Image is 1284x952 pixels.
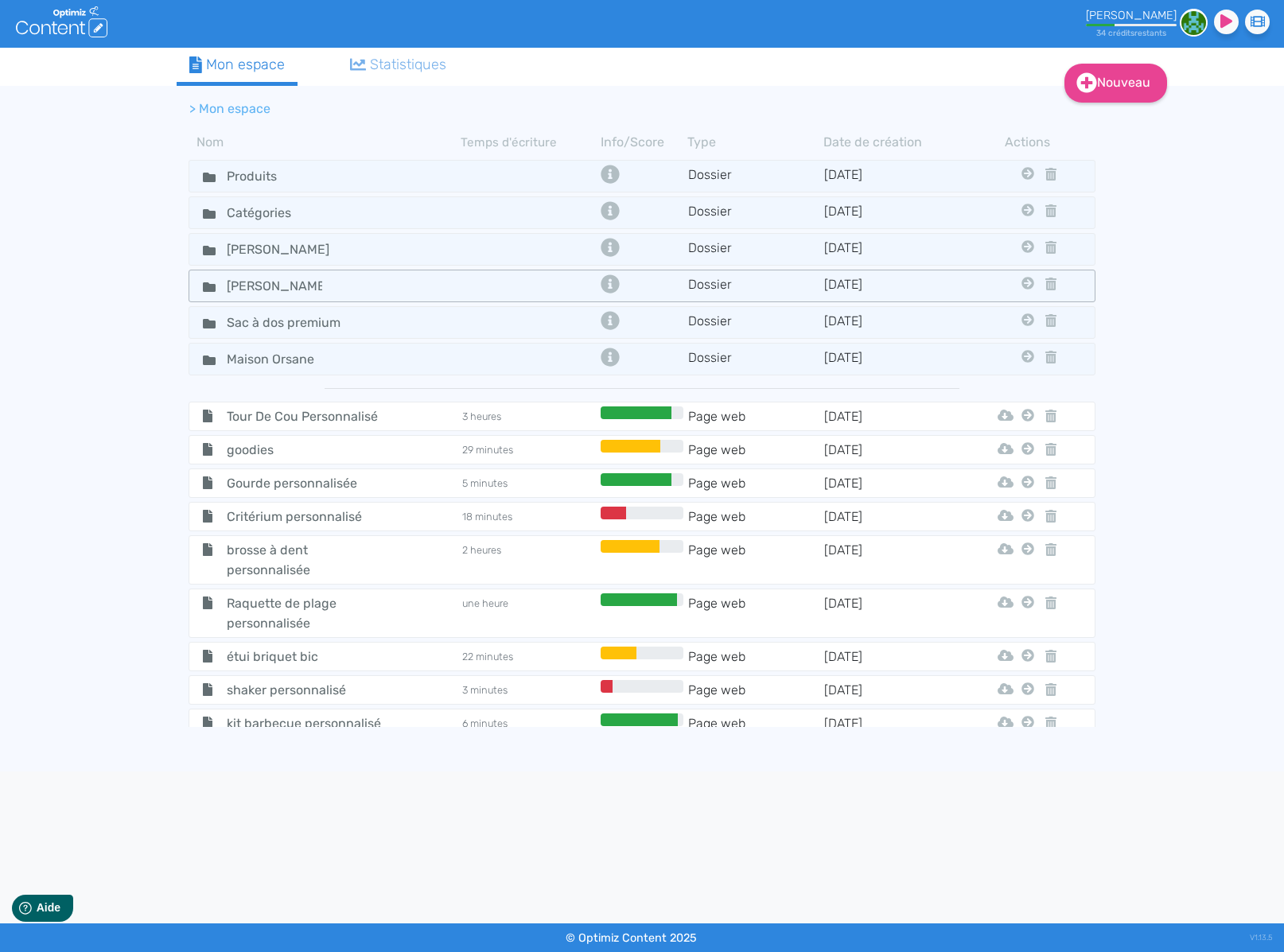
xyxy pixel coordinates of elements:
td: 29 minutes [461,440,597,460]
td: Page web [687,507,823,527]
th: Info/Score [597,133,687,152]
input: Nom de dossier [215,238,342,261]
span: goodies [215,440,394,460]
td: Page web [687,473,823,493]
td: 3 minutes [461,680,597,700]
td: [DATE] [823,311,959,334]
td: Dossier [687,274,823,297]
td: [DATE] [823,201,959,224]
span: shaker personnalisé [215,680,394,700]
span: Tour De Cou Personnalisé [215,406,394,426]
td: 22 minutes [461,647,597,666]
td: [DATE] [823,507,959,527]
li: > Mon espace [189,99,270,119]
td: 18 minutes [461,507,597,527]
td: [DATE] [823,406,959,426]
td: [DATE] [823,680,959,700]
small: 34 crédit restant [1096,28,1166,38]
td: [DATE] [823,713,959,733]
td: [DATE] [823,540,959,580]
span: Raquette de plage personnalisée [215,593,394,633]
a: Mon espace [177,48,298,86]
div: Mon espace [189,54,285,76]
span: Gourde personnalisée [215,473,394,493]
input: Nom de dossier [215,201,334,224]
td: Page web [687,647,823,666]
span: s [1130,28,1134,38]
img: 1e30b6080cd60945577255910d948632 [1180,9,1208,37]
td: Page web [687,680,823,700]
div: Statistiques [350,54,447,76]
td: une heure [461,593,597,633]
td: Dossier [687,201,823,224]
td: [DATE] [823,440,959,460]
th: Type [687,133,823,152]
td: Dossier [687,238,823,261]
input: Nom de dossier [215,311,366,334]
td: Dossier [687,165,823,188]
th: Nom [189,133,461,152]
td: [DATE] [823,473,959,493]
td: [DATE] [823,165,959,188]
td: 6 minutes [461,713,597,733]
td: Page web [687,440,823,460]
td: 5 minutes [461,473,597,493]
th: Temps d'écriture [461,133,597,152]
td: Page web [687,540,823,580]
th: Date de création [823,133,959,152]
a: Nouveau [1064,64,1167,103]
td: [DATE] [823,238,959,261]
td: Page web [687,406,823,426]
span: kit barbecue personnalisé [215,713,394,733]
input: Nom de dossier [215,348,334,371]
div: V1.13.5 [1250,923,1272,952]
span: étui briquet bic [215,647,394,666]
td: Dossier [687,311,823,334]
a: Statistiques [337,48,460,82]
td: [DATE] [823,593,959,633]
span: s [1162,28,1166,38]
nav: breadcrumb [177,90,972,128]
input: Nom de dossier [215,165,334,188]
th: Actions [1017,133,1038,152]
span: Critérium personnalisé [215,507,394,527]
td: Page web [687,593,823,633]
td: [DATE] [823,647,959,666]
span: brosse à dent personnalisée [215,540,394,580]
small: © Optimiz Content 2025 [566,931,697,945]
td: Page web [687,713,823,733]
td: 2 heures [461,540,597,580]
input: Nom de dossier [215,274,334,297]
td: [DATE] [823,348,959,371]
div: [PERSON_NAME] [1086,9,1177,22]
td: 3 heures [461,406,597,426]
td: Dossier [687,348,823,371]
td: [DATE] [823,274,959,297]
